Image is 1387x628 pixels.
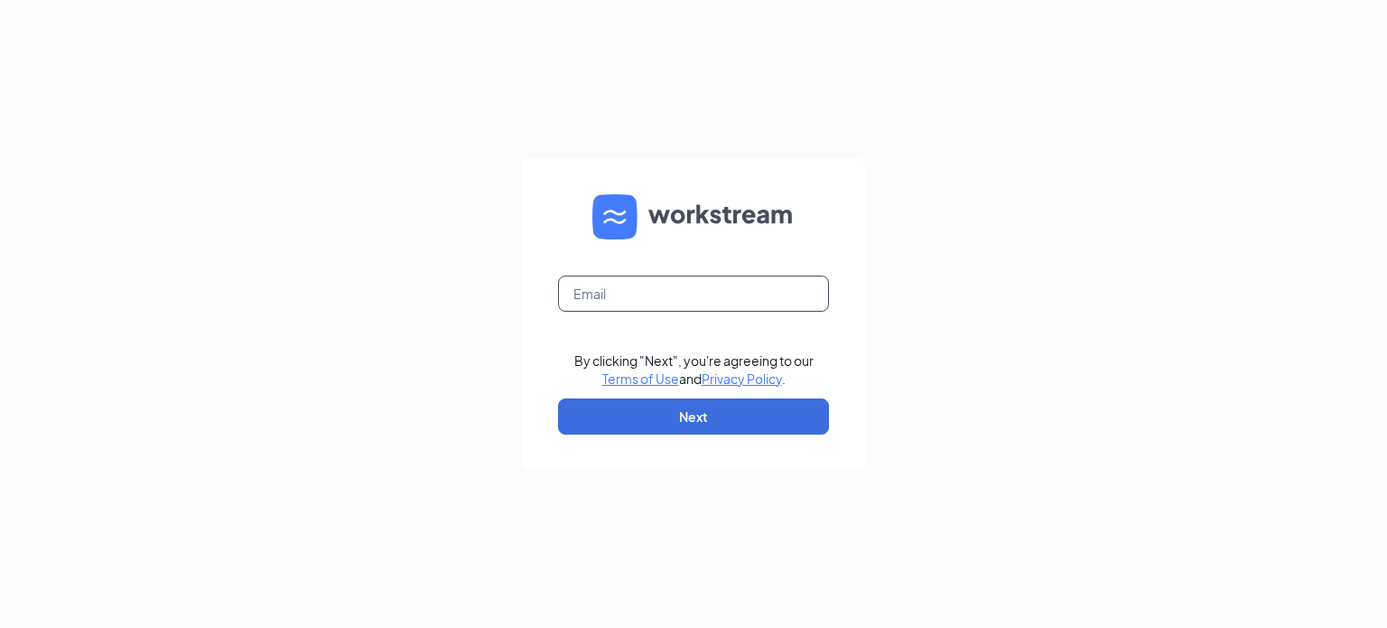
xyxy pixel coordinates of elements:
[558,398,829,435] button: Next
[592,194,795,239] img: WS logo and Workstream text
[558,276,829,312] input: Email
[702,370,782,387] a: Privacy Policy
[574,351,814,388] div: By clicking "Next", you're agreeing to our and .
[602,370,679,387] a: Terms of Use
